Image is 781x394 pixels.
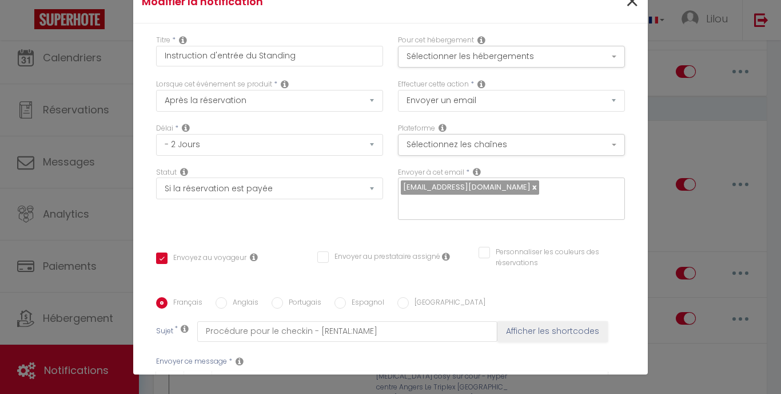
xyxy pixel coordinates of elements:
[250,253,258,262] i: Envoyer au voyageur
[181,324,189,333] i: Subject
[442,252,450,261] i: Envoyer au prestataire si il est assigné
[473,167,481,176] i: Recipient
[477,80,485,89] i: Action Type
[236,357,244,366] i: Message
[346,297,384,310] label: Espagnol
[403,182,531,192] span: [EMAIL_ADDRESS][DOMAIN_NAME]
[477,36,485,45] i: This Rental
[156,326,173,338] label: Sujet
[497,321,608,342] button: Afficher les shortcodes
[180,167,188,176] i: Booking status
[182,123,190,132] i: Action Time
[156,167,177,178] label: Statut
[156,79,272,90] label: Lorsque cet événement se produit
[179,36,187,45] i: Title
[156,123,173,134] label: Délai
[156,35,170,46] label: Titre
[398,79,469,90] label: Effectuer cette action
[168,297,202,310] label: Français
[156,356,227,367] label: Envoyer ce message
[409,297,485,310] label: [GEOGRAPHIC_DATA]
[398,167,464,178] label: Envoyer à cet email
[439,123,447,132] i: Action Channel
[398,35,474,46] label: Pour cet hébergement
[281,80,289,89] i: Event Occur
[398,46,625,68] button: Sélectionner les hébergements
[398,134,625,156] button: Sélectionnez les chaînes
[398,123,435,134] label: Plateforme
[283,297,321,310] label: Portugais
[227,297,258,310] label: Anglais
